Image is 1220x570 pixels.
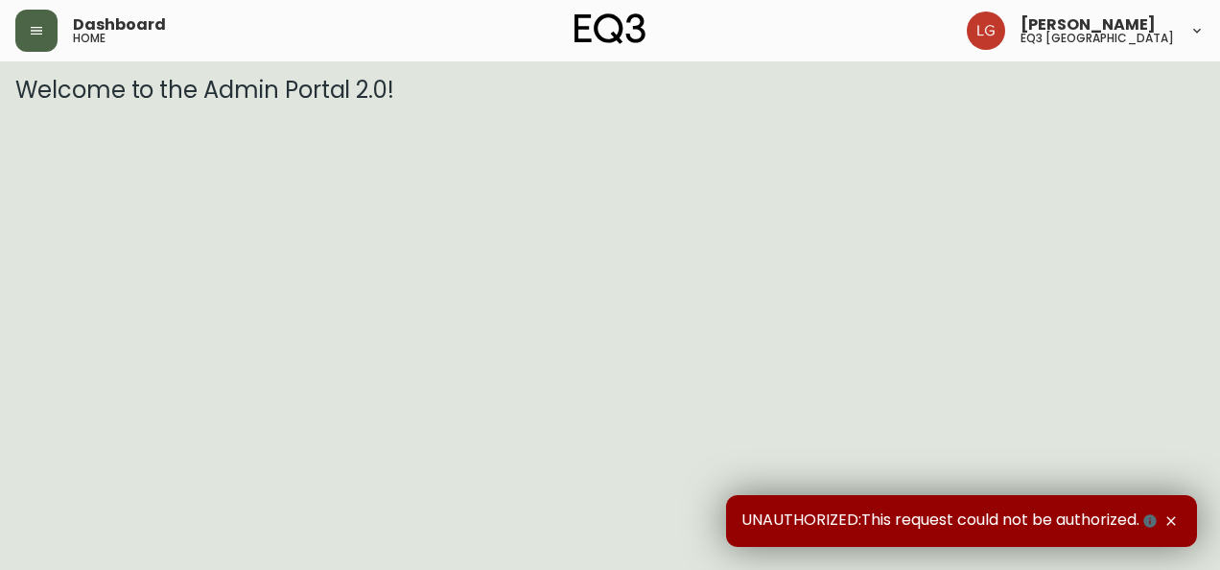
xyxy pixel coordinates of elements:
[15,77,1205,104] h3: Welcome to the Admin Portal 2.0!
[967,12,1005,50] img: da6fc1c196b8cb7038979a7df6c040e1
[741,511,1161,532] span: UNAUTHORIZED:This request could not be authorized.
[1021,33,1174,44] h5: eq3 [GEOGRAPHIC_DATA]
[73,17,166,33] span: Dashboard
[575,13,645,44] img: logo
[1021,17,1156,33] span: [PERSON_NAME]
[73,33,106,44] h5: home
